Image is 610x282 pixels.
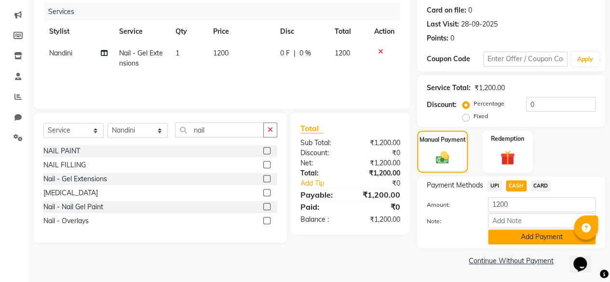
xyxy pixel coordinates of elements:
[43,188,98,198] div: [MEDICAL_DATA]
[350,215,407,225] div: ₹1,200.00
[350,148,407,158] div: ₹0
[176,49,179,57] span: 1
[488,197,596,212] input: Amount
[468,5,472,15] div: 0
[420,217,481,226] label: Note:
[274,21,329,42] th: Disc
[419,256,603,266] a: Continue Without Payment
[213,49,229,57] span: 1200
[49,49,72,57] span: Nandini
[43,216,89,226] div: Nail - Overlays
[506,180,527,191] span: CASH
[207,21,274,42] th: Price
[293,201,351,213] div: Paid:
[175,122,264,137] input: Search or Scan
[350,168,407,178] div: ₹1,200.00
[474,83,505,93] div: ₹1,200.00
[293,215,351,225] div: Balance :
[491,134,524,143] label: Redemption
[294,48,296,58] span: |
[530,180,551,191] span: CARD
[44,3,407,21] div: Services
[293,168,351,178] div: Total:
[119,49,163,67] span: Nail - Gel Extensions
[43,146,80,156] div: NAIL PAINT
[43,174,107,184] div: Nail - Gel Extensions
[293,148,351,158] div: Discount:
[329,21,368,42] th: Total
[427,33,448,43] div: Points:
[474,99,504,108] label: Percentage
[474,112,488,121] label: Fixed
[488,229,596,244] button: Add Payment
[420,201,481,209] label: Amount:
[350,189,407,201] div: ₹1,200.00
[420,135,466,144] label: Manual Payment
[113,21,170,42] th: Service
[427,54,483,64] div: Coupon Code
[293,138,351,148] div: Sub Total:
[483,52,568,67] input: Enter Offer / Coupon Code
[360,178,407,188] div: ₹0
[487,180,502,191] span: UPI
[368,21,400,42] th: Action
[350,158,407,168] div: ₹1,200.00
[496,149,519,167] img: _gift.svg
[300,123,323,134] span: Total
[299,48,311,58] span: 0 %
[293,189,351,201] div: Payable:
[450,33,454,43] div: 0
[432,150,454,165] img: _cash.svg
[170,21,207,42] th: Qty
[280,48,290,58] span: 0 F
[461,19,498,29] div: 28-09-2025
[427,19,459,29] div: Last Visit:
[571,52,599,67] button: Apply
[427,83,471,93] div: Service Total:
[43,21,113,42] th: Stylist
[293,178,360,188] a: Add Tip
[43,160,86,170] div: NAIL FILLING
[427,180,483,190] span: Payment Methods
[569,243,600,272] iframe: chat widget
[335,49,350,57] span: 1200
[43,202,103,212] div: Nail - Nail Gel Paint
[350,201,407,213] div: ₹0
[488,213,596,228] input: Add Note
[350,138,407,148] div: ₹1,200.00
[293,158,351,168] div: Net:
[427,5,466,15] div: Card on file:
[427,100,457,110] div: Discount:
